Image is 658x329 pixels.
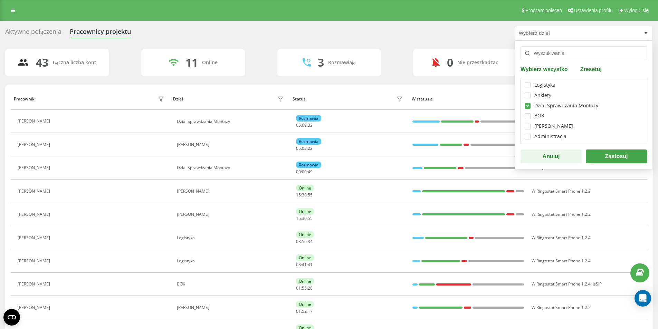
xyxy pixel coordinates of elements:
span: W Ringostat Smart Phone 1.2.4 [532,258,591,264]
div: [PERSON_NAME] [18,212,52,217]
div: Open Intercom Messenger [635,290,651,307]
span: 55 [308,192,313,198]
div: : : [296,286,313,291]
span: JsSIP [593,281,602,287]
span: Ustawienia profilu [574,8,613,13]
div: Dzial Sprawdzania Montazy [177,119,286,124]
div: Rozmawiają [328,60,356,66]
button: Open CMP widget [3,309,20,326]
div: 11 [185,56,198,69]
div: [PERSON_NAME] [18,282,52,287]
div: BOK [177,282,286,287]
div: Logistyka [177,259,286,263]
span: 00 [302,169,307,175]
div: Rozmawia [296,138,321,145]
span: 03 [302,145,307,151]
span: 41 [302,262,307,268]
span: 56 [302,239,307,244]
div: Online [296,208,314,215]
div: Dzial Sprawdzania Montazy [177,165,286,170]
div: Rozmawia [296,162,321,168]
span: Wyloguj się [624,8,649,13]
button: Zresetuj [578,66,604,72]
div: [PERSON_NAME] [18,259,52,263]
div: : : [296,239,313,244]
span: 03 [296,262,301,268]
div: Online [296,185,314,191]
span: Program poleceń [525,8,562,13]
div: [PERSON_NAME] [177,212,286,217]
div: Dzial Sprawdzania Montazy [534,103,598,109]
button: Anuluj [521,149,582,163]
div: : : [296,309,313,314]
div: Online [296,231,314,238]
div: [PERSON_NAME] [18,235,52,240]
span: 55 [302,285,307,291]
span: 03 [296,239,301,244]
div: 0 [447,56,453,69]
span: W Ringostat Smart Phone 1.2.4 [532,235,591,241]
div: Logistyka [177,235,286,240]
div: Pracownik [14,97,35,101]
div: [PERSON_NAME] [177,142,286,147]
div: Nie przeszkadzać [457,60,498,66]
span: 32 [308,122,313,128]
div: Pracownicy projektu [70,28,131,39]
div: : : [296,123,313,128]
div: Ankiety [534,93,551,98]
span: W Ringostat Smart Phone 1.2.2 [532,188,591,194]
div: Aktywne połączenia [5,28,61,39]
span: 15 [296,215,301,221]
div: Dział [173,97,183,101]
div: Online [296,278,314,284]
div: Online [296,254,314,261]
button: Wybierz wszystko [521,66,570,72]
span: 22 [308,145,313,151]
div: Administracja [534,134,566,139]
button: Zastosuj [586,149,647,163]
div: [PERSON_NAME] [18,189,52,194]
span: 52 [302,308,307,314]
span: 15 [296,192,301,198]
div: Łączna liczba kont [53,60,96,66]
span: W Ringostat Smart Phone 1.2.4 [532,281,591,287]
div: [PERSON_NAME] [18,165,52,170]
span: 05 [296,145,301,151]
span: W Ringostat Smart Phone 1.2.2 [532,211,591,217]
div: Online [202,60,218,66]
span: 00 [296,169,301,175]
span: 09 [302,122,307,128]
span: 49 [308,169,313,175]
span: 41 [308,262,313,268]
div: Rozmawia [296,115,321,122]
input: Wyszukiwanie [521,46,647,60]
div: Status [293,97,306,101]
div: Wybierz dział [519,30,601,36]
span: 01 [296,285,301,291]
div: : : [296,262,313,267]
div: : : [296,193,313,197]
div: 3 [318,56,324,69]
div: 43 [36,56,48,69]
span: 30 [302,192,307,198]
div: [PERSON_NAME] [177,305,286,310]
span: 05 [296,122,301,128]
span: 34 [308,239,313,244]
div: Online [296,301,314,308]
div: [PERSON_NAME] [18,119,52,124]
span: 17 [308,308,313,314]
span: 28 [308,285,313,291]
div: [PERSON_NAME] [18,305,52,310]
span: 01 [296,308,301,314]
div: [PERSON_NAME] [18,142,52,147]
div: Logistyka [534,82,555,88]
div: [PERSON_NAME] [534,123,573,129]
div: : : [296,146,313,151]
div: W statusie [412,97,525,101]
span: 30 [302,215,307,221]
div: : : [296,216,313,221]
div: [PERSON_NAME] [177,189,286,194]
div: BOK [534,113,544,119]
span: W Ringostat Smart Phone 1.2.2 [532,304,591,310]
span: 55 [308,215,313,221]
